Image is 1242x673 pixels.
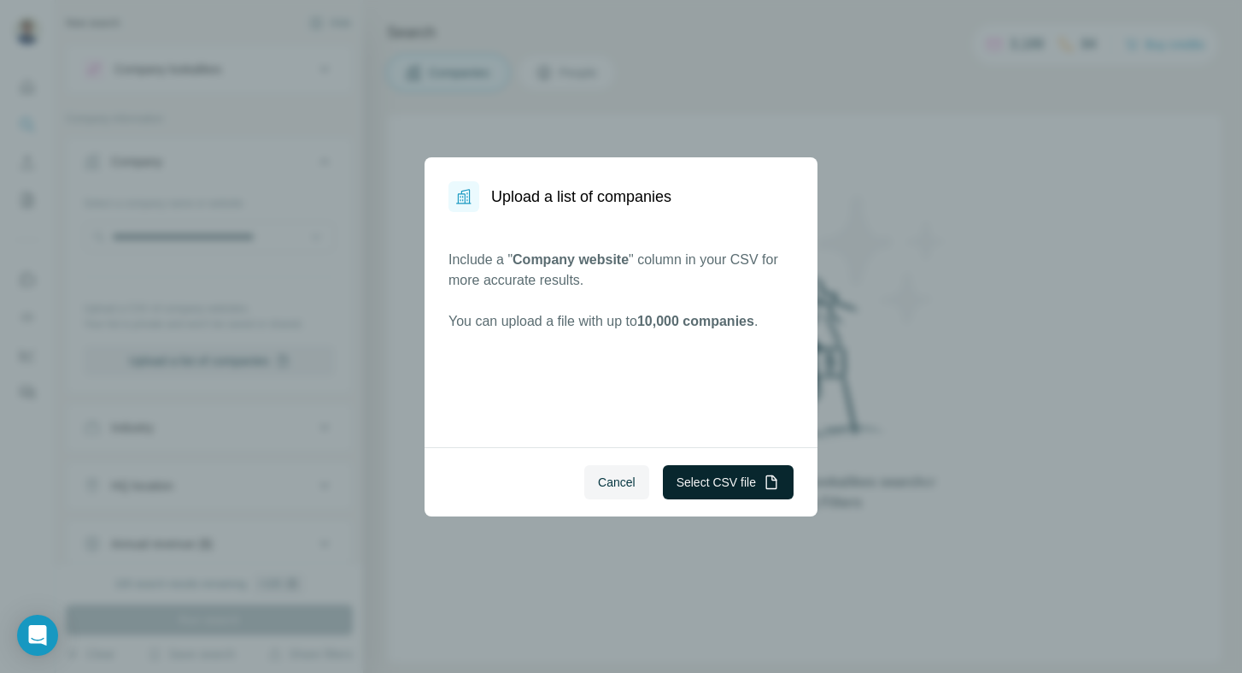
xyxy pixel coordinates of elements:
h1: Upload a list of companies [491,185,671,209]
span: Cancel [598,474,636,491]
button: Select CSV file [663,465,794,499]
p: You can upload a file with up to . [448,311,794,332]
span: Company website [513,252,629,267]
button: Cancel [584,465,649,499]
span: 10,000 companies [637,314,754,328]
p: Include a " " column in your CSV for more accurate results. [448,250,794,291]
div: Open Intercom Messenger [17,615,58,656]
